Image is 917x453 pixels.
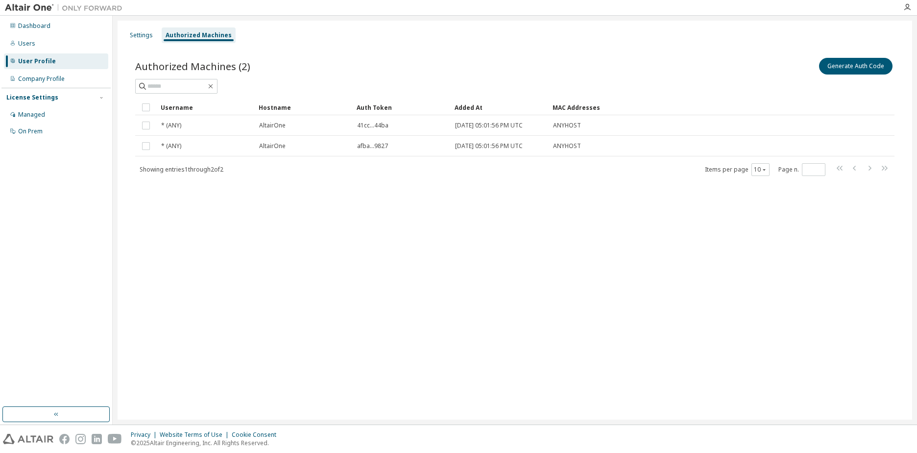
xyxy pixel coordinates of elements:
[135,59,250,73] span: Authorized Machines (2)
[18,75,65,83] div: Company Profile
[130,31,153,39] div: Settings
[754,166,767,174] button: 10
[232,431,282,439] div: Cookie Consent
[553,142,581,150] span: ANYHOST
[259,122,286,129] span: AltairOne
[259,100,349,115] div: Hostname
[357,100,447,115] div: Auth Token
[161,122,181,129] span: * (ANY)
[160,431,232,439] div: Website Terms of Use
[553,100,792,115] div: MAC Addresses
[455,100,545,115] div: Added At
[59,434,70,444] img: facebook.svg
[259,142,286,150] span: AltairOne
[553,122,581,129] span: ANYHOST
[357,142,388,150] span: afba...9827
[140,165,223,174] span: Showing entries 1 through 2 of 2
[3,434,53,444] img: altair_logo.svg
[161,100,251,115] div: Username
[131,439,282,447] p: © 2025 Altair Engineering, Inc. All Rights Reserved.
[455,142,523,150] span: [DATE] 05:01:56 PM UTC
[131,431,160,439] div: Privacy
[705,163,770,176] span: Items per page
[5,3,127,13] img: Altair One
[18,40,35,48] div: Users
[357,122,388,129] span: 41cc...44ba
[18,57,56,65] div: User Profile
[6,94,58,101] div: License Settings
[18,127,43,135] div: On Prem
[166,31,232,39] div: Authorized Machines
[819,58,893,75] button: Generate Auth Code
[75,434,86,444] img: instagram.svg
[18,22,50,30] div: Dashboard
[161,142,181,150] span: * (ANY)
[92,434,102,444] img: linkedin.svg
[455,122,523,129] span: [DATE] 05:01:56 PM UTC
[778,163,825,176] span: Page n.
[108,434,122,444] img: youtube.svg
[18,111,45,119] div: Managed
